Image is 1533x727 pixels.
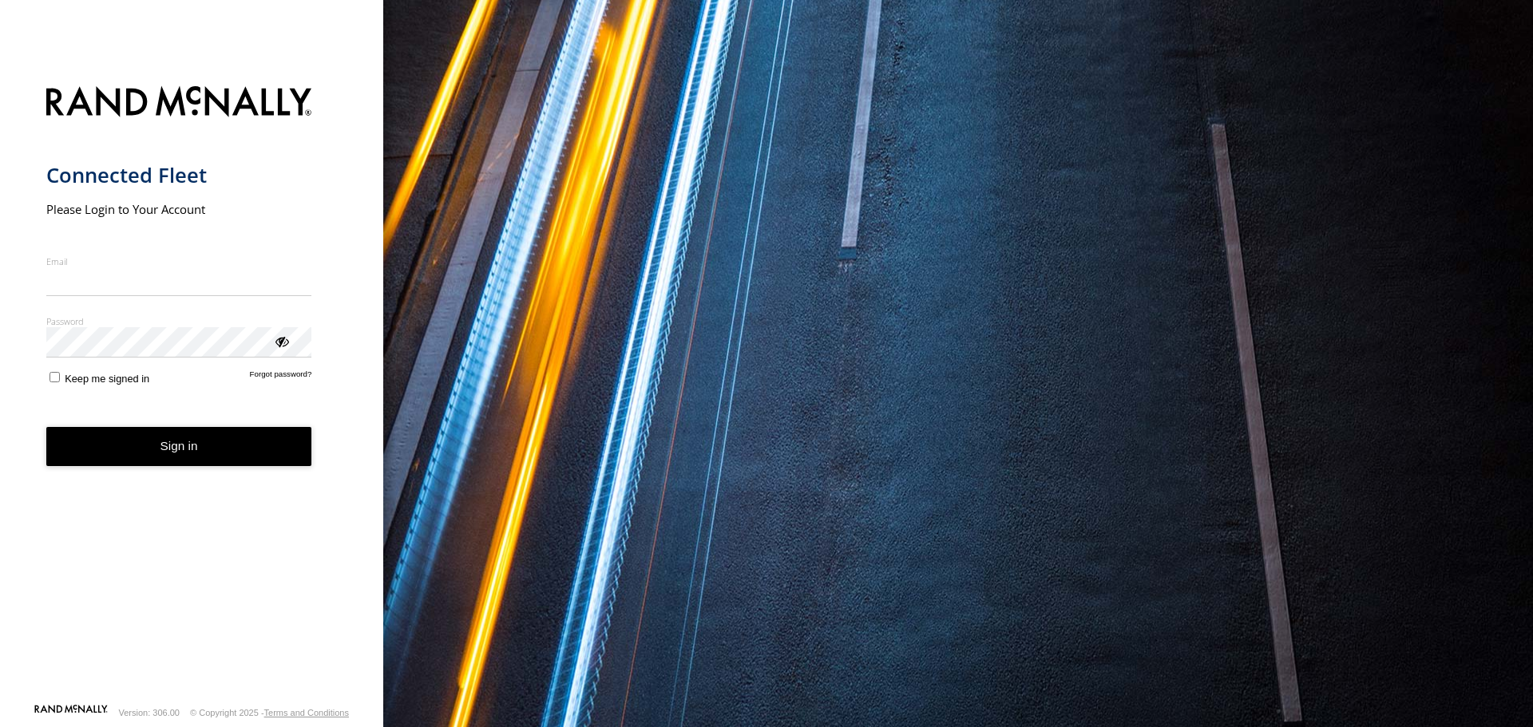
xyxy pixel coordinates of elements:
h2: Please Login to Your Account [46,201,312,217]
form: main [46,77,338,703]
div: Version: 306.00 [119,708,180,717]
a: Terms and Conditions [264,708,349,717]
a: Visit our Website [34,705,108,721]
h1: Connected Fleet [46,162,312,188]
button: Sign in [46,427,312,466]
div: ViewPassword [273,333,289,349]
img: Rand McNally [46,83,312,124]
label: Password [46,315,312,327]
span: Keep me signed in [65,373,149,385]
input: Keep me signed in [50,372,60,382]
div: © Copyright 2025 - [190,708,349,717]
label: Email [46,255,312,267]
a: Forgot password? [250,369,312,385]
